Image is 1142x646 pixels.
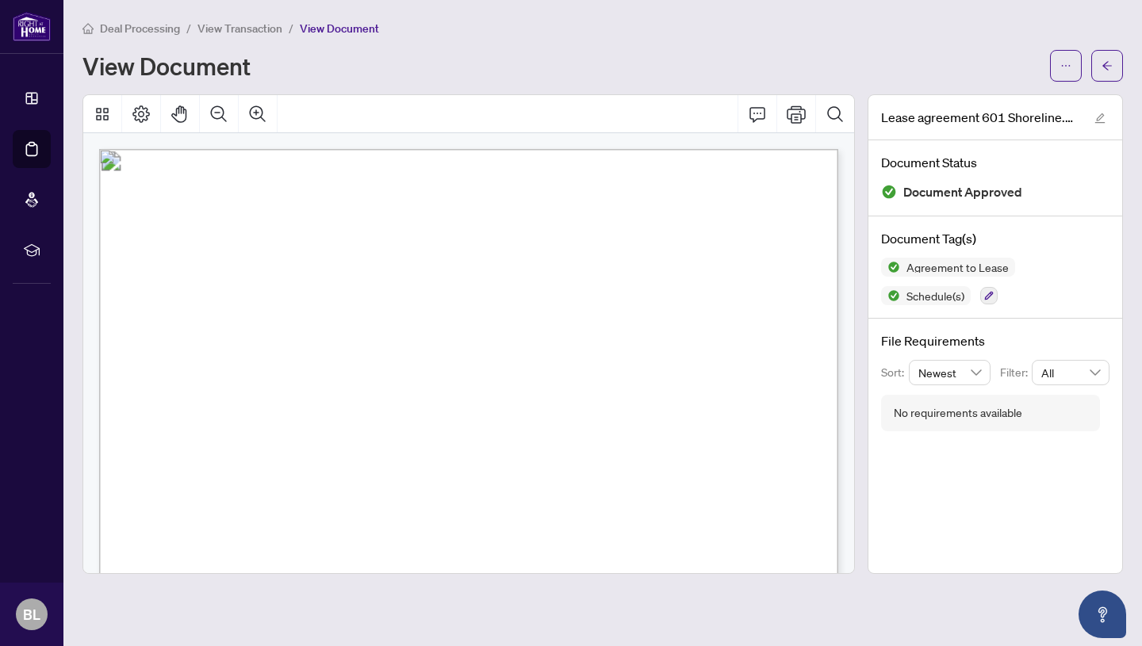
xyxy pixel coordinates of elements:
[881,331,1109,350] h4: File Requirements
[1060,60,1071,71] span: ellipsis
[186,19,191,37] li: /
[1102,60,1113,71] span: arrow-left
[900,262,1015,273] span: Agreement to Lease
[881,229,1109,248] h4: Document Tag(s)
[100,21,180,36] span: Deal Processing
[1094,113,1106,124] span: edit
[894,404,1022,422] div: No requirements available
[1041,361,1100,384] span: All
[881,108,1079,127] span: Lease agreement 601 Shoreline.pdf
[82,23,94,34] span: home
[881,286,900,305] img: Status Icon
[903,182,1022,203] span: Document Approved
[881,364,909,381] p: Sort:
[300,21,379,36] span: View Document
[13,12,51,41] img: logo
[900,290,971,301] span: Schedule(s)
[23,603,40,625] span: BL
[881,153,1109,172] h4: Document Status
[881,258,900,277] img: Status Icon
[289,19,293,37] li: /
[918,361,982,384] span: Newest
[1000,364,1032,381] p: Filter:
[197,21,282,36] span: View Transaction
[82,53,251,78] h1: View Document
[1079,591,1126,638] button: Open asap
[881,184,897,200] img: Document Status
